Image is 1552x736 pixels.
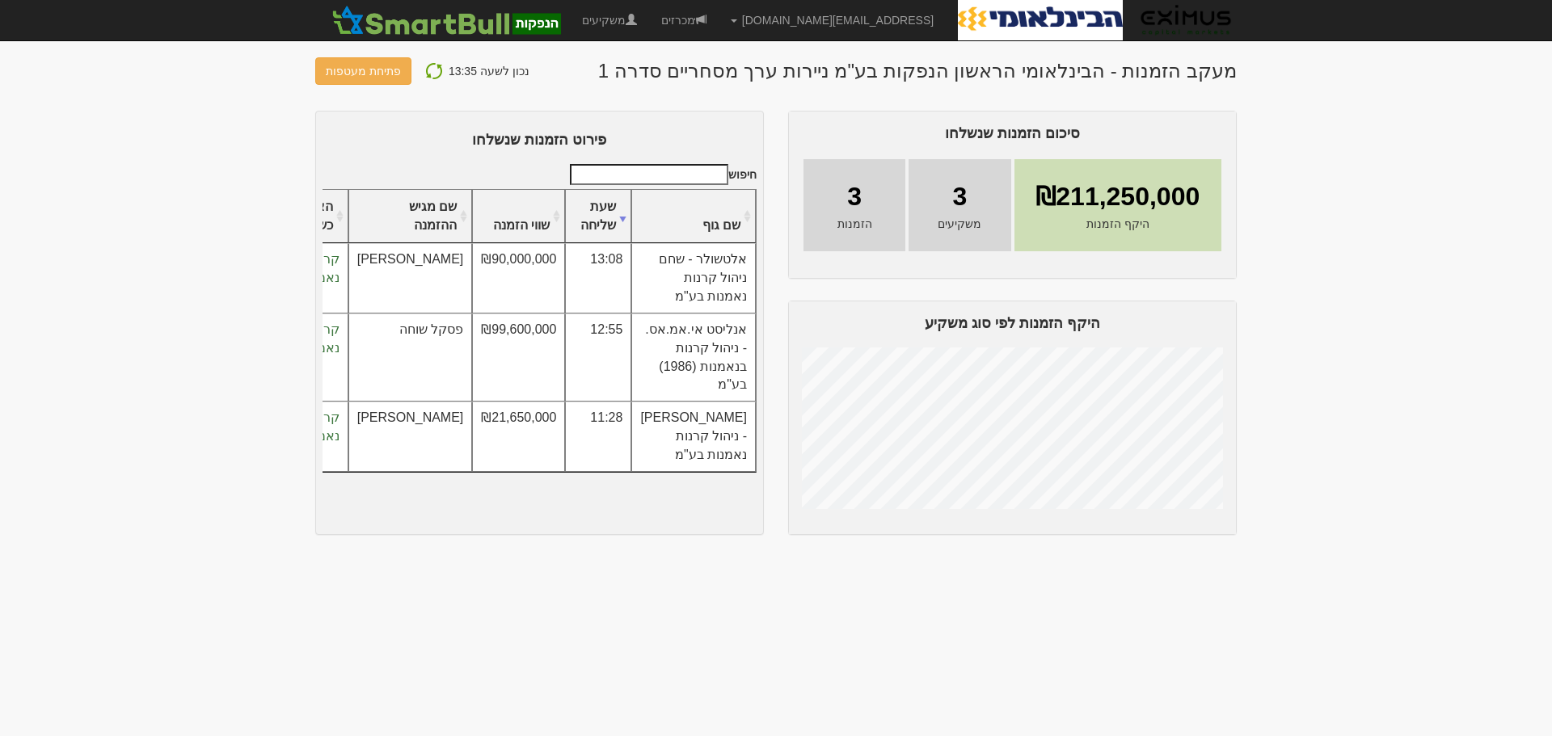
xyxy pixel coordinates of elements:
[449,61,529,82] p: נכון לשעה 13:35
[472,402,565,472] td: ₪21,650,000
[1086,216,1149,232] span: היקף הזמנות
[938,216,981,232] span: משקיעים
[472,132,606,148] span: פירוט הזמנות שנשלחו
[837,216,872,232] span: הזמנות
[472,190,565,244] th: שווי הזמנה : activate to sort column ascending
[565,243,631,313] td: 13:08
[631,190,756,244] th: שם גוף : activate to sort column ascending
[348,402,473,472] td: [PERSON_NAME]
[565,190,631,244] th: שעת שליחה : activate to sort column ascending
[945,125,1080,141] span: סיכום הזמנות שנשלחו
[598,61,1237,82] h1: מעקב הזמנות - הבינלאומי הראשון הנפקות בע"מ ניירות ערך מסחריים סדרה 1
[472,313,565,402] td: ₪99,600,000
[565,313,631,402] td: 12:55
[348,190,473,244] th: שם מגיש ההזמנה : activate to sort column ascending
[631,243,756,313] td: אלטשולר - שחם ניהול קרנות נאמנות בע"מ
[847,179,862,216] span: 3
[1035,179,1200,216] span: ₪211,250,000
[631,313,756,402] td: אנליסט אי.אמ.אס. - ניהול קרנות בנאמנות (1986) בע"מ
[315,57,411,85] button: פתיחת מעטפות
[631,402,756,472] td: [PERSON_NAME] - ניהול קרנות נאמנות בע"מ
[564,164,757,185] label: חיפוש
[327,4,565,36] img: SmartBull Logo
[472,243,565,313] td: ₪90,000,000
[952,179,967,216] span: 3
[348,313,473,402] td: פסקל שוחה
[570,164,728,185] input: חיפוש
[424,61,444,81] img: refresh-icon.png
[348,243,473,313] td: [PERSON_NAME]
[925,315,1100,331] span: היקף הזמנות לפי סוג משקיע
[565,402,631,472] td: 11:28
